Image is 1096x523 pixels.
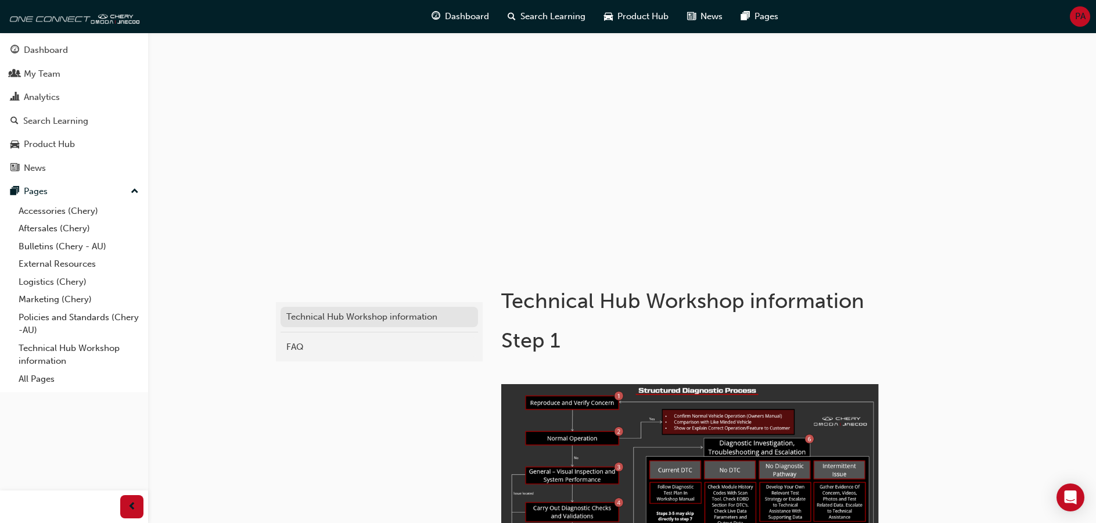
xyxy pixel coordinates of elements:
[10,139,19,150] span: car-icon
[24,185,48,198] div: Pages
[595,5,678,28] a: car-iconProduct Hub
[10,45,19,56] span: guage-icon
[281,307,478,327] a: Technical Hub Workshop information
[432,9,440,24] span: guage-icon
[14,202,143,220] a: Accessories (Chery)
[754,10,778,23] span: Pages
[24,138,75,151] div: Product Hub
[5,37,143,181] button: DashboardMy TeamAnalyticsSearch LearningProduct HubNews
[281,337,478,357] a: FAQ
[732,5,788,28] a: pages-iconPages
[501,328,560,353] span: Step 1
[286,341,472,354] div: FAQ
[10,163,19,174] span: news-icon
[741,9,750,24] span: pages-icon
[14,238,143,256] a: Bulletins (Chery - AU)
[5,110,143,132] a: Search Learning
[24,67,60,81] div: My Team
[6,5,139,28] img: oneconnect
[10,187,19,197] span: pages-icon
[604,9,613,24] span: car-icon
[700,10,723,23] span: News
[5,63,143,85] a: My Team
[1057,483,1084,511] div: Open Intercom Messenger
[14,255,143,273] a: External Resources
[14,309,143,339] a: Policies and Standards (Chery -AU)
[10,92,19,103] span: chart-icon
[14,370,143,388] a: All Pages
[445,10,489,23] span: Dashboard
[5,157,143,179] a: News
[128,500,136,514] span: prev-icon
[24,91,60,104] div: Analytics
[498,5,595,28] a: search-iconSearch Learning
[520,10,585,23] span: Search Learning
[14,339,143,370] a: Technical Hub Workshop information
[14,220,143,238] a: Aftersales (Chery)
[10,69,19,80] span: people-icon
[24,162,46,175] div: News
[1070,6,1090,27] button: PA
[678,5,732,28] a: news-iconNews
[508,9,516,24] span: search-icon
[131,184,139,199] span: up-icon
[617,10,669,23] span: Product Hub
[687,9,696,24] span: news-icon
[5,87,143,108] a: Analytics
[422,5,498,28] a: guage-iconDashboard
[24,44,68,57] div: Dashboard
[286,310,472,324] div: Technical Hub Workshop information
[5,181,143,202] button: Pages
[5,134,143,155] a: Product Hub
[23,114,88,128] div: Search Learning
[14,291,143,309] a: Marketing (Chery)
[1075,10,1086,23] span: PA
[10,116,19,127] span: search-icon
[14,273,143,291] a: Logistics (Chery)
[5,40,143,61] a: Dashboard
[501,288,882,314] h1: Technical Hub Workshop information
